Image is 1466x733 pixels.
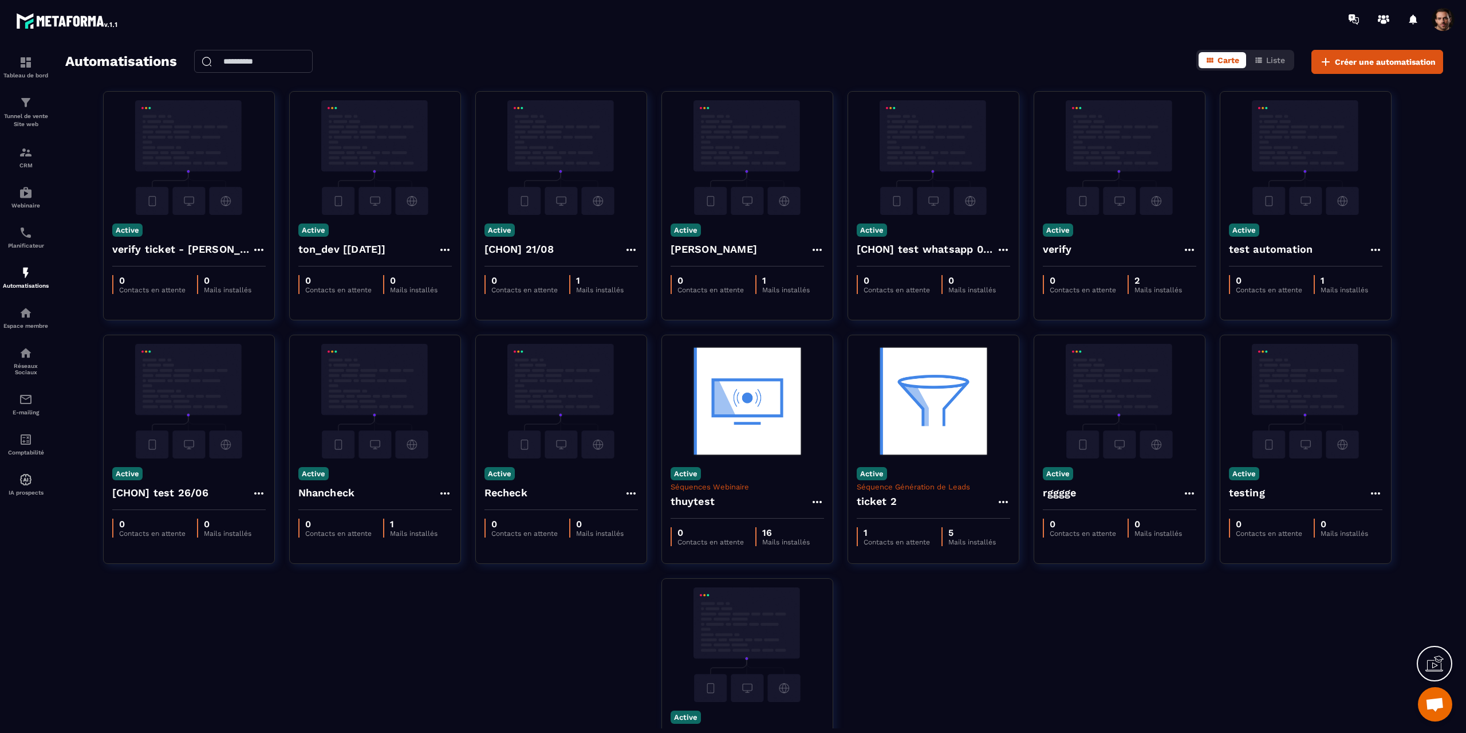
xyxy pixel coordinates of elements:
p: Mails installés [1134,530,1182,538]
img: automation-background [1043,100,1196,215]
p: Contacts en attente [677,538,744,546]
img: automation-background [1229,344,1382,458]
h4: testing [1229,485,1265,501]
img: automation-background [1043,344,1196,458]
p: Espace membre [3,323,49,329]
img: automation-background [671,344,824,458]
p: Contacts en attente [1236,530,1302,538]
p: Mails installés [204,286,251,294]
img: automation-background [484,100,638,215]
p: Mails installés [390,286,438,294]
p: 1 [576,275,624,286]
img: automation-background [112,344,266,458]
p: Mails installés [576,530,624,538]
img: automations [19,266,33,280]
p: Réseaux Sociaux [3,363,49,375]
p: Active [671,711,701,724]
p: Contacts en attente [677,286,744,294]
img: automation-background [112,100,266,215]
p: Mails installés [948,538,996,546]
img: formation [19,56,33,69]
a: formationformationTunnel de vente Site web [3,87,49,137]
img: automation-background [298,100,452,215]
button: Liste [1247,52,1292,68]
h4: ticket 2 [857,493,897,509]
img: automation-background [857,100,1010,215]
p: 0 [1050,519,1116,530]
a: formationformationCRM [3,137,49,177]
h4: verify [1043,241,1072,257]
a: emailemailE-mailing [3,384,49,424]
span: Créer une automatisation [1335,56,1436,68]
p: Active [298,224,329,237]
img: logo [16,10,119,31]
p: CRM [3,162,49,168]
p: Contacts en attente [305,286,372,294]
h4: verify ticket - [PERSON_NAME] please [112,241,252,257]
img: automations [19,186,33,199]
img: automation-background [1229,100,1382,215]
p: 0 [390,275,438,286]
p: Active [1043,224,1073,237]
p: 2 [1134,275,1182,286]
p: 0 [677,275,744,286]
p: Contacts en attente [119,286,186,294]
p: Mails installés [762,538,810,546]
a: formationformationTableau de bord [3,47,49,87]
p: Mails installés [576,286,624,294]
p: Active [112,224,143,237]
h4: [CHON] test 26/06 [112,485,208,501]
img: formation [19,146,33,159]
img: automation-background [671,100,824,215]
p: Contacts en attente [491,530,558,538]
span: Liste [1266,56,1285,65]
h4: [PERSON_NAME] [671,241,758,257]
p: Contacts en attente [305,530,372,538]
img: automations [19,306,33,320]
p: 1 [864,527,930,538]
h4: [CHON] test whatsapp 02/07 [857,241,996,257]
p: Active [1229,224,1259,237]
p: 0 [204,519,251,530]
p: 0 [204,275,251,286]
p: Contacts en attente [1050,530,1116,538]
p: 0 [677,527,744,538]
img: social-network [19,346,33,360]
p: Contacts en attente [1050,286,1116,294]
p: Active [857,467,887,480]
p: Active [298,467,329,480]
p: Tunnel de vente Site web [3,112,49,128]
p: Comptabilité [3,449,49,456]
p: Active [671,224,701,237]
p: 0 [305,275,372,286]
p: 0 [1236,519,1302,530]
img: automation-background [298,344,452,458]
h4: test automation [1229,241,1313,257]
a: automationsautomationsAutomatisations [3,257,49,297]
p: Active [112,467,143,480]
a: automationsautomationsWebinaire [3,177,49,217]
a: Open chat [1418,687,1452,722]
h4: Recheck [484,485,527,501]
p: 0 [491,519,558,530]
p: Contacts en attente [491,286,558,294]
p: Mails installés [390,530,438,538]
p: 1 [1321,275,1368,286]
p: 0 [948,275,996,286]
p: Webinaire [3,202,49,209]
a: accountantaccountantComptabilité [3,424,49,464]
p: Contacts en attente [864,538,930,546]
p: 0 [576,519,624,530]
p: 1 [762,275,810,286]
p: 0 [119,519,186,530]
p: Mails installés [1321,286,1368,294]
p: Contacts en attente [1236,286,1302,294]
p: IA prospects [3,489,49,496]
p: 0 [1134,519,1182,530]
p: 0 [119,275,186,286]
p: 16 [762,527,810,538]
p: Active [671,467,701,480]
p: E-mailing [3,409,49,416]
a: schedulerschedulerPlanificateur [3,217,49,257]
p: Mails installés [1321,530,1368,538]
